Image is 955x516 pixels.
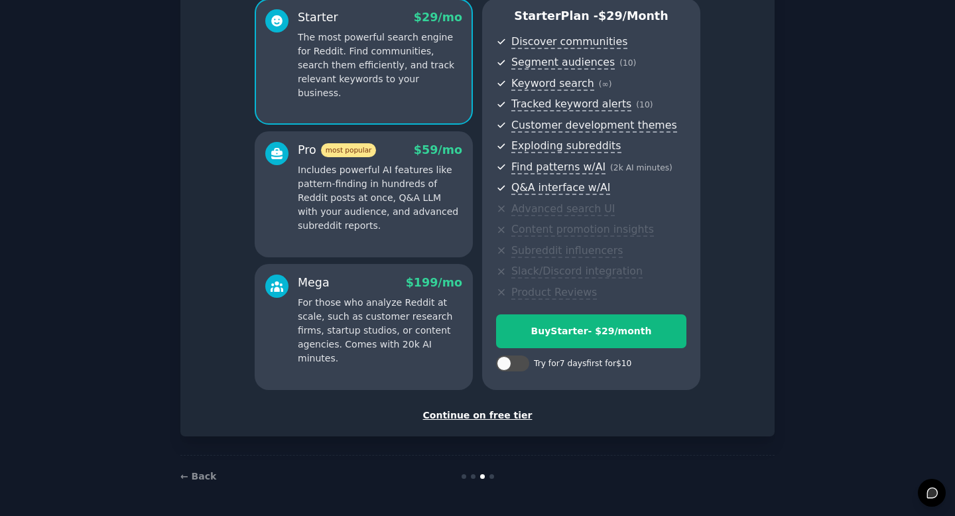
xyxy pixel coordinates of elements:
[511,77,594,91] span: Keyword search
[511,244,623,258] span: Subreddit influencers
[534,358,631,370] div: Try for 7 days first for $10
[511,56,615,70] span: Segment audiences
[636,100,653,109] span: ( 10 )
[511,35,627,49] span: Discover communities
[298,9,338,26] div: Starter
[298,31,462,100] p: The most powerful search engine for Reddit. Find communities, search them efficiently, and track ...
[180,471,216,482] a: ← Back
[511,265,643,279] span: Slack/Discord integration
[610,163,672,172] span: ( 2k AI minutes )
[298,163,462,233] p: Includes powerful AI features like pattern-finding in hundreds of Reddit posts at once, Q&A LLM w...
[511,97,631,111] span: Tracked keyword alerts
[496,8,686,25] p: Starter Plan -
[511,181,610,195] span: Q&A interface w/AI
[511,161,605,174] span: Find patterns w/AI
[619,58,636,68] span: ( 10 )
[598,9,668,23] span: $ 29 /month
[511,223,654,237] span: Content promotion insights
[511,139,621,153] span: Exploding subreddits
[511,119,677,133] span: Customer development themes
[497,324,686,338] div: Buy Starter - $ 29 /month
[298,296,462,365] p: For those who analyze Reddit at scale, such as customer research firms, startup studios, or conte...
[406,276,462,289] span: $ 199 /mo
[321,143,377,157] span: most popular
[298,275,330,291] div: Mega
[194,409,761,422] div: Continue on free tier
[599,80,612,89] span: ( ∞ )
[511,202,615,216] span: Advanced search UI
[496,314,686,348] button: BuyStarter- $29/month
[414,143,462,157] span: $ 59 /mo
[298,142,376,159] div: Pro
[511,286,597,300] span: Product Reviews
[414,11,462,24] span: $ 29 /mo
